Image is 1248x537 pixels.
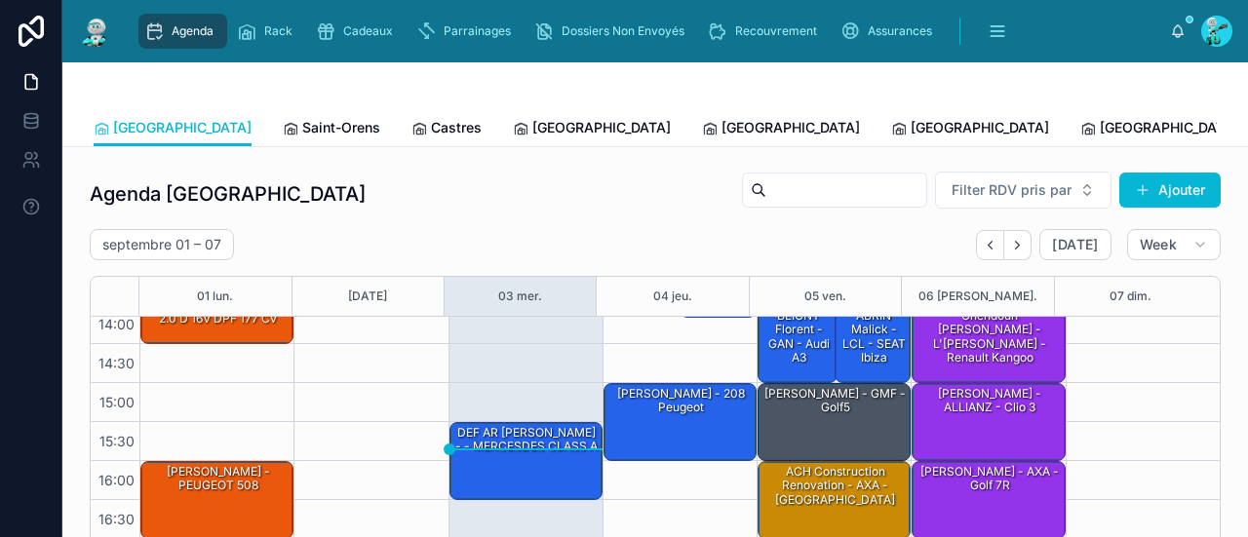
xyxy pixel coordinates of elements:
[129,10,1170,53] div: scrollable content
[78,16,113,47] img: App logo
[761,307,836,367] div: BLIGNY Florent - GAN - Audi A3
[231,14,306,49] a: Rack
[348,277,387,316] button: [DATE]
[453,424,601,456] div: DEF AR [PERSON_NAME] - - MERCESDES CLASS A
[528,14,698,49] a: Dossiers Non Envoyés
[604,384,756,460] div: [PERSON_NAME] - 208 Peugeot
[94,110,252,147] a: [GEOGRAPHIC_DATA]
[1052,236,1098,253] span: [DATE]
[916,385,1063,417] div: [PERSON_NAME] - ALLIANZ - Clio 3
[102,235,221,254] h2: septembre 01 – 07
[95,433,139,449] span: 15:30
[410,14,525,49] a: Parrainages
[702,14,831,49] a: Recouvrement
[735,23,817,39] span: Recouvrement
[761,463,909,509] div: ACH construction renovation - AXA - [GEOGRAPHIC_DATA]
[1004,230,1032,260] button: Next
[1119,173,1221,208] button: Ajouter
[343,23,393,39] span: Cadeaux
[759,384,910,460] div: [PERSON_NAME] - GMF - Golf5
[913,384,1064,460] div: [PERSON_NAME] - ALLIANZ - Clio 3
[532,118,671,137] span: [GEOGRAPHIC_DATA]
[172,23,214,39] span: Agenda
[1127,229,1221,260] button: Week
[976,230,1004,260] button: Back
[1080,110,1238,149] a: [GEOGRAPHIC_DATA]
[444,23,511,39] span: Parrainages
[911,118,1049,137] span: [GEOGRAPHIC_DATA]
[836,306,911,382] div: ABRIN Malick - LCL - SEAT Ibiza
[1039,229,1111,260] button: [DATE]
[113,118,252,137] span: [GEOGRAPHIC_DATA]
[498,277,542,316] button: 03 mer.
[607,385,755,417] div: [PERSON_NAME] - 208 Peugeot
[868,23,932,39] span: Assurances
[916,463,1063,495] div: [PERSON_NAME] - AXA - Golf 7R
[916,307,1063,367] div: Chendouh [PERSON_NAME] - L'[PERSON_NAME] - Renault kangoo
[952,180,1072,200] span: Filter RDV pris par
[90,180,366,208] h1: Agenda [GEOGRAPHIC_DATA]
[891,110,1049,149] a: [GEOGRAPHIC_DATA]
[761,385,909,417] div: [PERSON_NAME] - GMF - Golf5
[702,110,860,149] a: [GEOGRAPHIC_DATA]
[935,172,1111,209] button: Select Button
[653,277,692,316] button: 04 jeu.
[1100,118,1238,137] span: [GEOGRAPHIC_DATA]
[144,463,292,495] div: [PERSON_NAME] - PEUGEOT 508
[1110,277,1151,316] button: 07 dim.
[310,14,407,49] a: Cadeaux
[513,110,671,149] a: [GEOGRAPHIC_DATA]
[759,306,837,382] div: BLIGNY Florent - GAN - Audi A3
[838,307,910,367] div: ABRIN Malick - LCL - SEAT Ibiza
[94,511,139,527] span: 16:30
[721,118,860,137] span: [GEOGRAPHIC_DATA]
[197,277,233,316] button: 01 lun.
[411,110,482,149] a: Castres
[264,23,292,39] span: Rack
[431,118,482,137] span: Castres
[562,23,684,39] span: Dossiers Non Envoyés
[913,306,1064,382] div: Chendouh [PERSON_NAME] - L'[PERSON_NAME] - Renault kangoo
[302,118,380,137] span: Saint-Orens
[138,14,227,49] a: Agenda
[94,472,139,488] span: 16:00
[95,394,139,410] span: 15:00
[835,14,946,49] a: Assurances
[94,355,139,371] span: 14:30
[450,423,602,499] div: DEF AR [PERSON_NAME] - - MERCESDES CLASS A
[918,277,1037,316] button: 06 [PERSON_NAME].
[283,110,380,149] a: Saint-Orens
[804,277,846,316] button: 05 ven.
[94,316,139,332] span: 14:00
[1140,236,1177,253] span: Week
